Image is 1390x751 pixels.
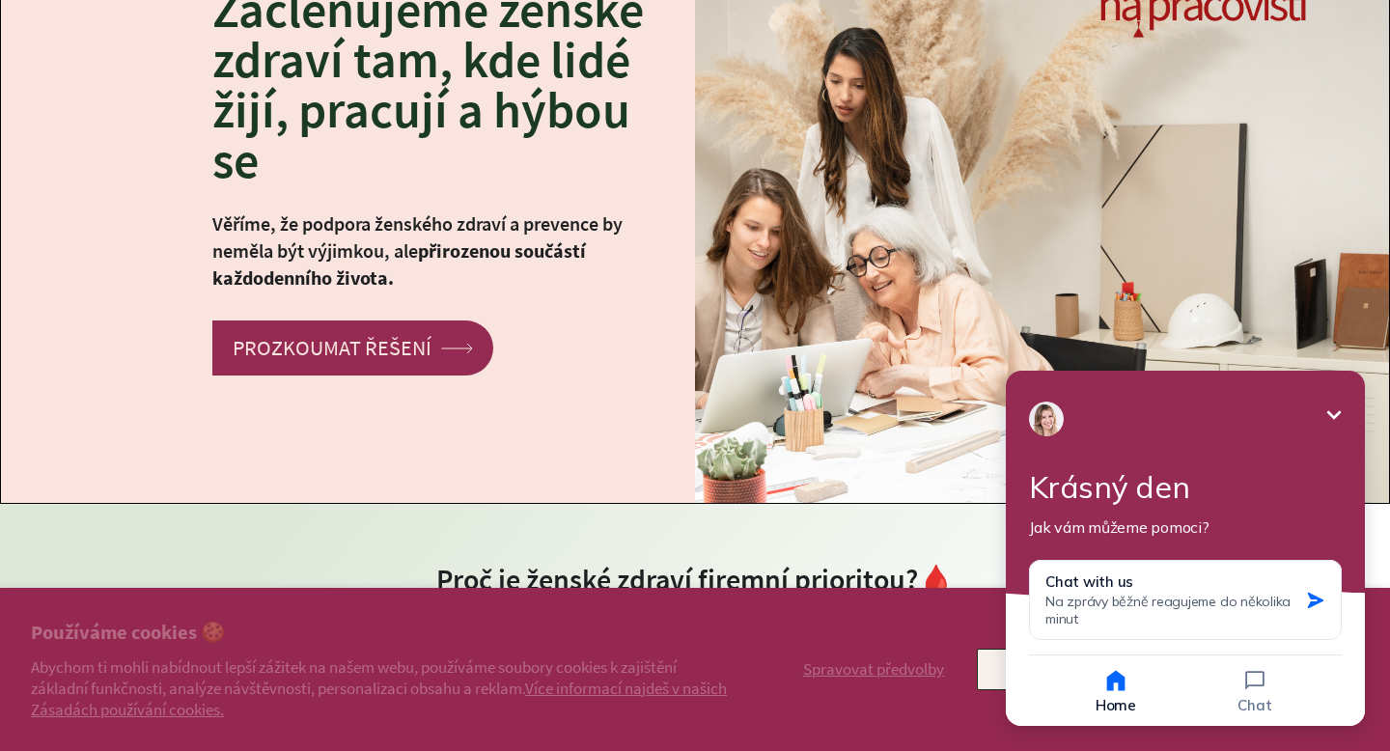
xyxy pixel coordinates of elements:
[977,649,1149,689] button: Přijmout vše
[31,678,727,720] a: Více informací najdeš v našich Zásadách používání cookies.
[31,656,733,720] p: Abychom ti mohli nabídnout lepší zážitek na našem webu, používáme soubory cookies k zajištění zák...
[212,238,586,290] strong: přirozenou součástí každodenního života.
[212,320,493,375] a: PROZKOUMAT ŘEŠENÍ
[212,210,666,292] p: Věříme, že podpora ženského zdraví a prevence by neměla být výjimkou, ale
[981,347,1390,751] iframe: Tidio Chat
[803,658,944,680] span: Spravovat předvolby
[799,649,948,689] button: Spravovat předvolby
[31,619,733,647] h2: Používáme cookies 🍪
[217,562,1173,597] h2: Proč je ženské zdraví firemní prioritou?🩸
